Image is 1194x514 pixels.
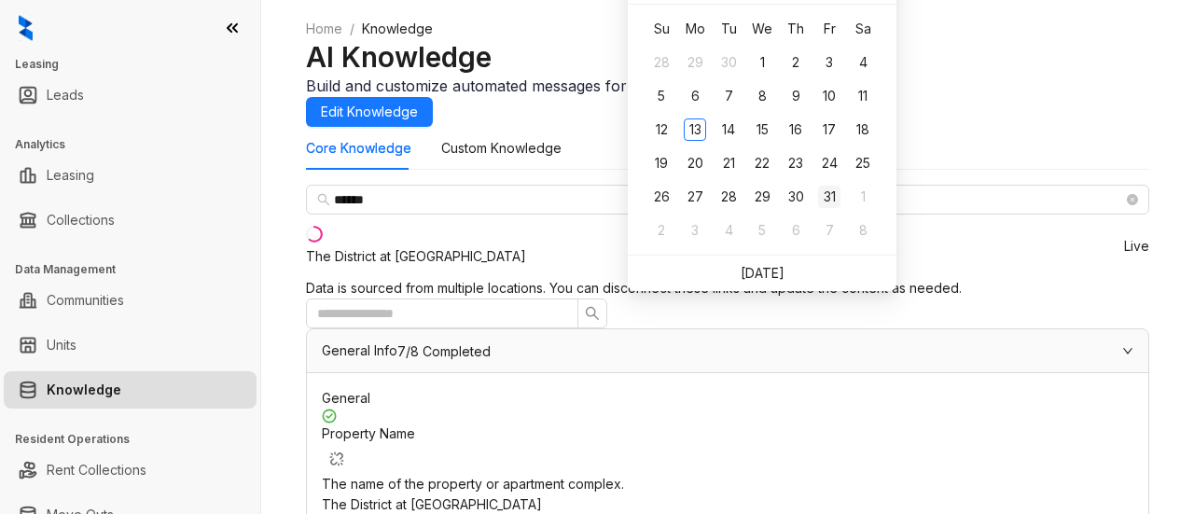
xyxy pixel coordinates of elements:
li: Knowledge [4,371,257,409]
div: Core Knowledge [306,138,411,159]
div: 3 [684,219,706,242]
td: 2025-11-05 [745,214,779,247]
li: Leads [4,76,257,114]
td: 2025-10-11 [846,79,880,113]
div: The District at [GEOGRAPHIC_DATA] [306,246,526,267]
div: 5 [751,219,773,242]
div: 2 [650,219,673,242]
td: 2025-10-10 [812,79,846,113]
td: 2025-10-21 [712,146,745,180]
td: 2025-11-01 [846,180,880,214]
div: 29 [751,186,773,208]
span: The District at [GEOGRAPHIC_DATA] [322,496,542,512]
h3: Leasing [15,56,260,73]
span: expanded [1122,345,1133,356]
td: 2025-10-16 [779,113,812,146]
a: Units [47,326,76,364]
span: 7/8 Completed [397,345,491,358]
td: 2025-10-19 [645,146,678,180]
li: Collections [4,201,257,239]
a: [DATE] [741,265,784,281]
div: 26 [650,186,673,208]
span: General Info [322,342,397,358]
div: 18 [852,118,874,141]
div: 9 [784,85,807,107]
td: 2025-10-28 [712,180,745,214]
div: 11 [852,85,874,107]
div: 23 [784,152,807,174]
td: 2025-10-27 [678,180,712,214]
th: Fr [812,12,846,46]
div: 6 [784,219,807,242]
div: 24 [818,152,840,174]
div: Build and customize automated messages for different occasions. [306,75,1149,97]
td: 2025-11-02 [645,214,678,247]
td: 2025-10-06 [678,79,712,113]
span: Live [1124,240,1149,253]
button: Edit Knowledge [306,97,433,127]
div: 14 [717,118,740,141]
td: 2025-11-06 [779,214,812,247]
td: 2025-10-12 [645,113,678,146]
td: 2025-11-04 [712,214,745,247]
div: 13 [684,118,706,141]
th: We [745,12,779,46]
span: search [317,193,330,206]
td: 2025-10-25 [846,146,880,180]
div: 3 [818,51,840,74]
div: 20 [684,152,706,174]
div: 22 [751,152,773,174]
div: Property Name [322,424,1133,474]
div: Data is sourced from multiple locations. You can disconnect these links and update the content as... [306,278,1149,299]
div: 4 [852,51,874,74]
td: 2025-10-13 [678,113,712,146]
div: The name of the property or apartment complex. [322,474,1133,494]
td: 2025-10-20 [678,146,712,180]
a: Rent Collections [47,451,146,489]
div: 28 [650,51,673,74]
td: 2025-09-28 [645,46,678,79]
div: 31 [818,186,840,208]
div: 25 [852,152,874,174]
a: Collections [47,201,115,239]
div: 29 [684,51,706,74]
div: 7 [818,219,840,242]
div: 6 [684,85,706,107]
th: Tu [712,12,745,46]
td: 2025-09-29 [678,46,712,79]
div: 1 [852,186,874,208]
th: Mo [678,12,712,46]
td: 2025-10-03 [812,46,846,79]
td: 2025-11-07 [812,214,846,247]
td: 2025-10-18 [846,113,880,146]
span: close-circle [1127,194,1138,205]
span: search [585,306,600,321]
li: Communities [4,282,257,319]
div: 27 [684,186,706,208]
div: General Info7/8 Completed [307,329,1148,372]
li: / [350,19,354,39]
td: 2025-09-30 [712,46,745,79]
td: 2025-10-17 [812,113,846,146]
td: 2025-10-08 [745,79,779,113]
td: 2025-10-30 [779,180,812,214]
h2: AI Knowledge [306,39,1149,75]
div: 15 [751,118,773,141]
span: Knowledge [362,21,433,36]
div: 2 [784,51,807,74]
div: 21 [717,152,740,174]
div: 30 [784,186,807,208]
td: 2025-10-15 [745,113,779,146]
a: Knowledge [47,371,121,409]
a: Home [302,19,346,39]
td: 2025-10-14 [712,113,745,146]
span: General [322,390,370,406]
th: Su [645,12,678,46]
li: Leasing [4,157,257,194]
td: 2025-10-29 [745,180,779,214]
a: Leads [47,76,84,114]
td: 2025-10-02 [779,46,812,79]
td: 2025-10-09 [779,79,812,113]
div: 5 [650,85,673,107]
